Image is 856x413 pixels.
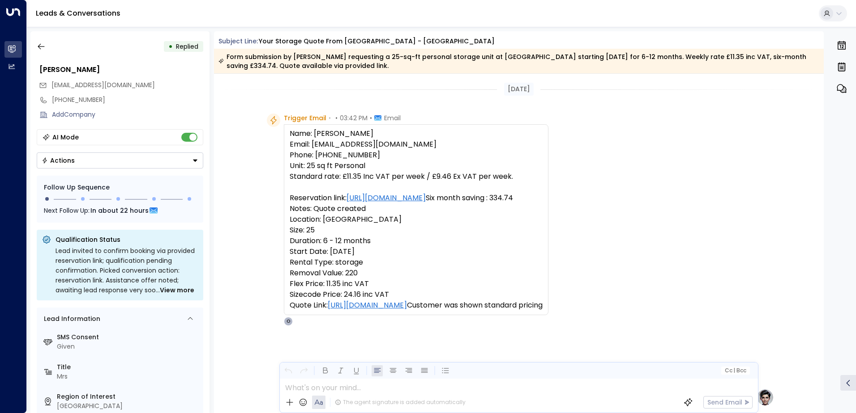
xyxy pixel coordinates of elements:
[756,388,774,406] img: profile-logo.png
[56,235,198,244] p: Qualification Status
[298,365,309,376] button: Redo
[218,52,819,70] div: Form submission by [PERSON_NAME] requesting a 25-sq-ft personal storage unit at [GEOGRAPHIC_DATA]...
[37,152,203,169] button: Actions
[329,114,331,122] span: •
[176,42,198,51] span: Replied
[282,365,294,376] button: Undo
[168,38,173,55] div: •
[335,398,466,406] div: The agent signature is added automatically
[384,114,401,122] span: Email
[721,367,749,375] button: Cc|Bcc
[284,317,293,326] div: O
[504,83,534,96] div: [DATE]
[57,342,200,351] div: Given
[340,114,368,122] span: 03:42 PM
[57,392,200,401] label: Region of Interest
[44,206,196,215] div: Next Follow Up:
[57,333,200,342] label: SMS Consent
[328,300,407,311] a: [URL][DOMAIN_NAME]
[36,8,120,18] a: Leads & Conversations
[284,114,326,122] span: Trigger Email
[347,193,426,203] a: [URL][DOMAIN_NAME]
[44,183,196,192] div: Follow Up Sequence
[733,367,735,374] span: |
[57,372,200,381] div: Mrs
[52,95,203,105] div: [PHONE_NUMBER]
[370,114,372,122] span: •
[724,367,746,374] span: Cc Bcc
[218,37,258,46] span: Subject Line:
[259,37,495,46] div: Your storage quote from [GEOGRAPHIC_DATA] - [GEOGRAPHIC_DATA]
[51,80,155,89] span: [EMAIL_ADDRESS][DOMAIN_NAME]
[52,133,79,142] div: AI Mode
[160,285,194,295] span: View more
[52,110,203,119] div: AddCompany
[39,64,203,75] div: [PERSON_NAME]
[290,128,543,311] pre: Name: [PERSON_NAME] Email: [EMAIL_ADDRESS][DOMAIN_NAME] Phone: [PHONE_NUMBER] Unit: 25 sq ft Pers...
[56,246,198,295] div: Lead invited to confirm booking via provided reservation link; qualification pending confirmation...
[335,114,338,122] span: •
[90,206,149,215] span: In about 22 hours
[42,156,75,164] div: Actions
[57,401,200,411] div: [GEOGRAPHIC_DATA]
[51,80,155,90] span: mrslkmancini@hotmail.com
[37,152,203,169] div: Button group with a nested menu
[57,362,200,372] label: Title
[41,314,100,324] div: Lead Information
